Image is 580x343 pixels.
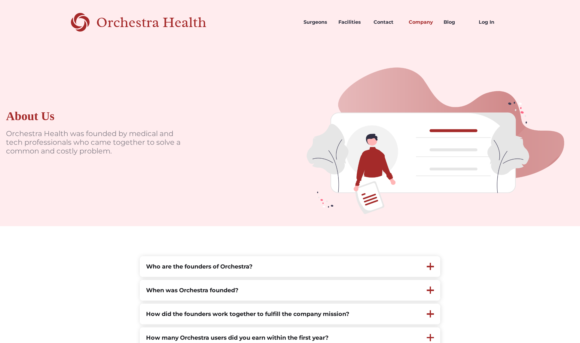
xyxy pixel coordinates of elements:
img: doctors [290,44,580,226]
a: Surgeons [299,12,334,32]
a: Company [404,12,439,32]
div: About Us [6,109,54,123]
a: Log In [474,12,509,32]
a: Facilities [334,12,369,32]
p: Orchestra Health was founded by medical and tech professionals who came together to solve a commo... [6,129,186,155]
strong: Who are the founders of Orchestra? [146,263,252,270]
strong: How did the founders work together to fulfill the company mission? [146,310,349,317]
strong: When was Orchestra founded? [146,287,238,294]
a: Orchestra Health [71,12,227,32]
div: Orchestra Health [96,16,227,29]
a: Contact [369,12,404,32]
strong: How many Orchestra users did you earn within the first year? [146,334,328,341]
a: Blog [439,12,474,32]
